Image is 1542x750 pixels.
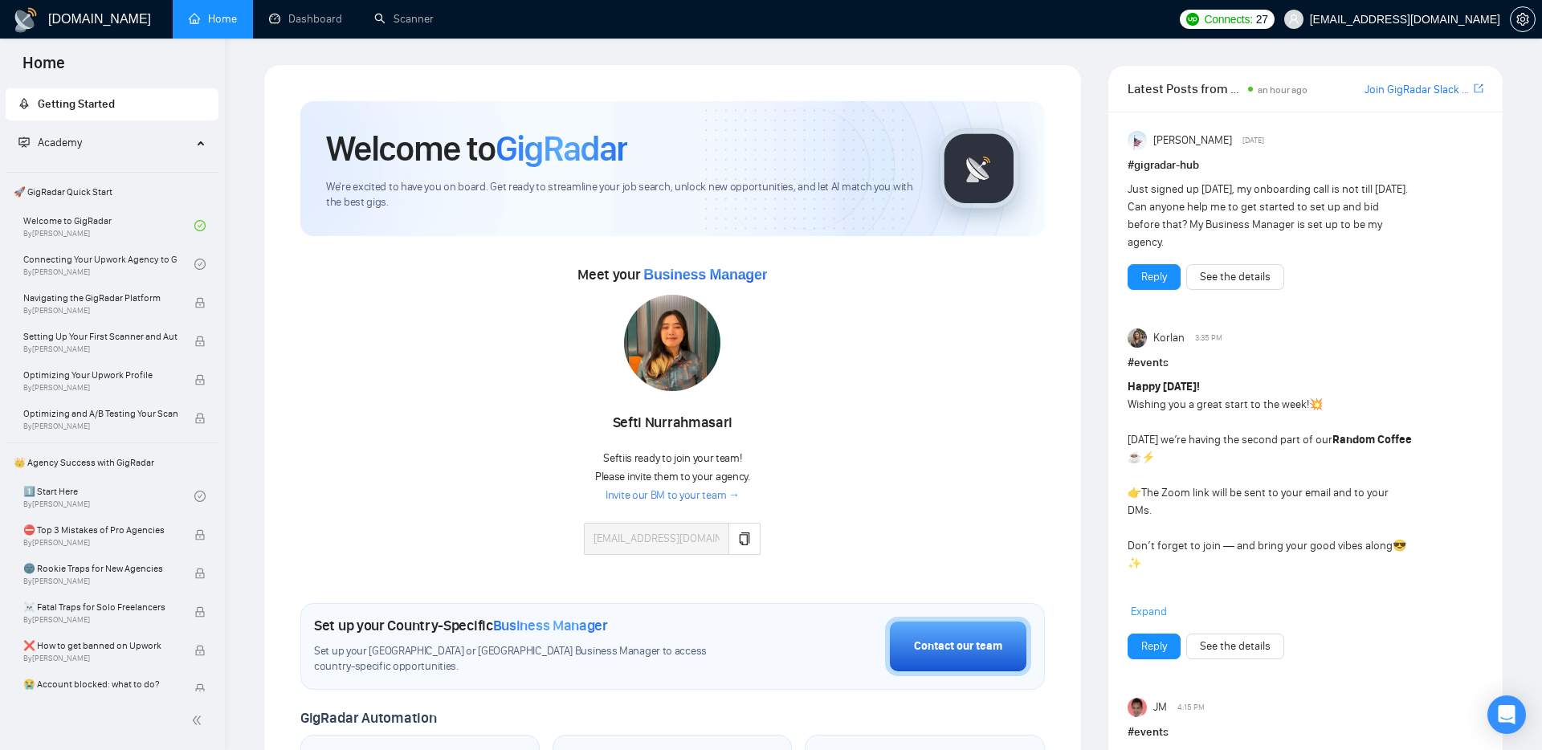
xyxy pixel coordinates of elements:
a: See the details [1200,638,1271,655]
span: JM [1153,699,1167,716]
img: JM [1128,698,1147,717]
span: check-circle [194,220,206,231]
h1: Welcome to [326,127,627,170]
span: By [PERSON_NAME] [23,344,177,354]
span: Expand [1131,605,1167,618]
span: 😎 [1393,539,1406,552]
span: GigRadar Automation [300,709,436,727]
span: 4:15 PM [1177,700,1205,715]
span: GigRadar [496,127,627,170]
button: See the details [1186,634,1284,659]
a: Reply [1141,268,1167,286]
span: By [PERSON_NAME] [23,383,177,393]
a: Connecting Your Upwork Agency to GigRadarBy[PERSON_NAME] [23,247,194,282]
span: ✨ [1128,556,1141,570]
div: Just signed up [DATE], my onboarding call is not till [DATE]. Can anyone help me to get started t... [1128,181,1413,251]
div: Open Intercom Messenger [1487,695,1526,734]
span: lock [194,683,206,695]
span: Meet your [577,266,767,283]
span: By [PERSON_NAME] [23,577,177,586]
a: dashboardDashboard [269,12,342,26]
img: 1716375511697-WhatsApp%20Image%202024-05-20%20at%2018.09.47.jpeg [624,295,720,391]
span: lock [194,529,206,540]
h1: Set up your Country-Specific [314,617,608,634]
h1: # gigradar-hub [1128,157,1483,174]
span: check-circle [194,491,206,502]
span: 3:35 PM [1195,331,1222,345]
span: 🌚 Rookie Traps for New Agencies [23,560,177,577]
span: [PERSON_NAME] [1153,132,1232,149]
span: lock [194,606,206,618]
span: Connects: [1204,10,1252,28]
span: setting [1511,13,1535,26]
span: lock [194,336,206,347]
a: Welcome to GigRadarBy[PERSON_NAME] [23,208,194,243]
span: Home [10,51,78,85]
span: rocket [18,98,30,109]
button: copy [728,523,761,555]
button: Reply [1128,264,1181,290]
a: Invite our BM to your team → [606,488,740,503]
span: Getting Started [38,97,115,111]
span: ☠️ Fatal Traps for Solo Freelancers [23,599,177,615]
a: Join GigRadar Slack Community [1365,81,1471,99]
a: searchScanner [374,12,434,26]
a: export [1474,81,1483,96]
span: lock [194,297,206,308]
span: lock [194,413,206,424]
span: ☺️ [1195,592,1209,605]
span: Optimizing Your Upwork Profile [23,367,177,383]
span: By [PERSON_NAME] [23,615,177,625]
span: an hour ago [1258,84,1307,96]
div: Sefti Nurrahmasari [584,410,761,437]
span: lock [194,645,206,656]
button: See the details [1186,264,1284,290]
span: 💥 [1309,397,1323,411]
span: ⚡ [1141,450,1155,464]
strong: Happy [DATE]! [1128,380,1200,393]
span: By [PERSON_NAME] [23,422,177,431]
button: setting [1510,6,1536,32]
span: By [PERSON_NAME] [23,538,177,548]
span: ⛔ Top 3 Mistakes of Pro Agencies [23,522,177,538]
img: gigradar-logo.png [939,128,1019,209]
span: lock [194,374,206,385]
span: 👉 [1128,486,1141,499]
span: We're excited to have you on board. Get ready to streamline your job search, unlock new opportuni... [326,180,913,210]
span: 🚀 GigRadar Quick Start [7,176,217,208]
span: Latest Posts from the GigRadar Community [1128,79,1244,99]
a: homeHome [189,12,237,26]
img: upwork-logo.png [1186,13,1199,26]
span: check-circle [194,259,206,270]
span: Korlan [1153,329,1185,347]
span: Navigating the GigRadar Platform [23,290,177,306]
h1: # events [1128,354,1483,372]
span: 27 [1256,10,1268,28]
span: double-left [191,712,207,728]
li: Getting Started [6,88,218,120]
span: Business Manager [643,267,767,283]
strong: Random Coffee [1332,433,1412,446]
span: Academy [38,136,82,149]
span: Please invite them to your agency. [595,470,750,483]
span: [DATE] [1242,133,1264,148]
span: Set up your [GEOGRAPHIC_DATA] or [GEOGRAPHIC_DATA] Business Manager to access country-specific op... [314,644,744,675]
span: lock [194,568,206,579]
span: export [1474,82,1483,95]
span: user [1288,14,1299,25]
img: Korlan [1128,328,1147,348]
span: fund-projection-screen [18,137,30,148]
img: logo [13,7,39,33]
span: By [PERSON_NAME] [23,654,177,663]
span: Setting Up Your First Scanner and Auto-Bidder [23,328,177,344]
span: 😭 Account blocked: what to do? [23,676,177,692]
img: Anisuzzaman Khan [1128,131,1147,150]
span: By [PERSON_NAME] [23,306,177,316]
button: Contact our team [885,617,1031,676]
span: ☕ [1128,450,1141,464]
h1: # events [1128,724,1483,741]
div: Contact our team [914,638,1002,655]
span: Sefti is ready to join your team! [603,451,741,465]
a: Reply [1141,638,1167,655]
a: See the details [1200,268,1271,286]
